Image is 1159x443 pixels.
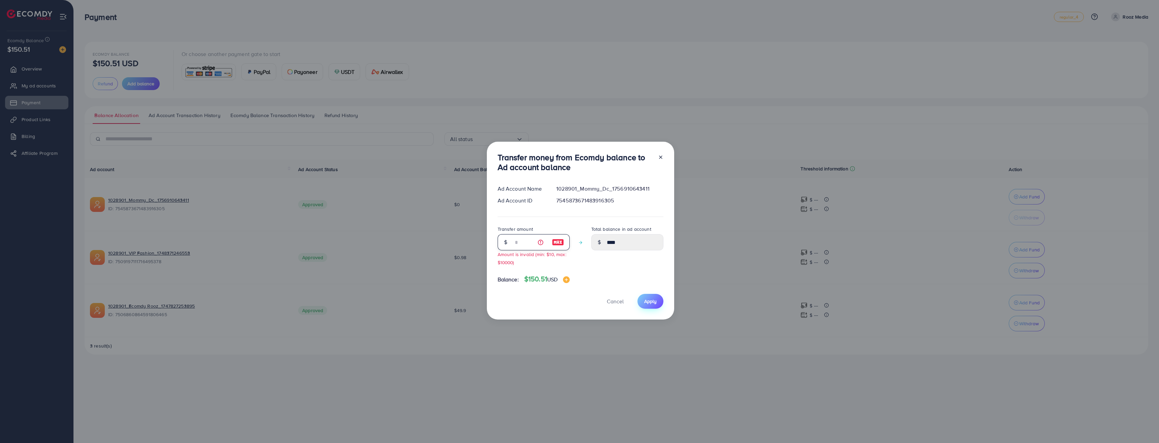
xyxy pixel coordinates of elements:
label: Total balance in ad account [591,226,651,232]
span: USD [547,276,558,283]
div: 7545873671483916305 [551,197,668,204]
h4: $150.51 [524,275,570,283]
button: Cancel [598,294,632,308]
div: 1028901_Mommy_Dc_1756910643411 [551,185,668,193]
iframe: Chat [1130,413,1154,438]
img: image [563,276,570,283]
span: Apply [644,298,657,305]
span: Balance: [498,276,519,283]
button: Apply [637,294,663,308]
small: Amount is invalid (min: $10, max: $10000) [498,251,566,265]
div: Ad Account Name [492,185,551,193]
div: Ad Account ID [492,197,551,204]
span: Cancel [607,298,624,305]
img: image [552,238,564,246]
label: Transfer amount [498,226,533,232]
h3: Transfer money from Ecomdy balance to Ad account balance [498,153,653,172]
